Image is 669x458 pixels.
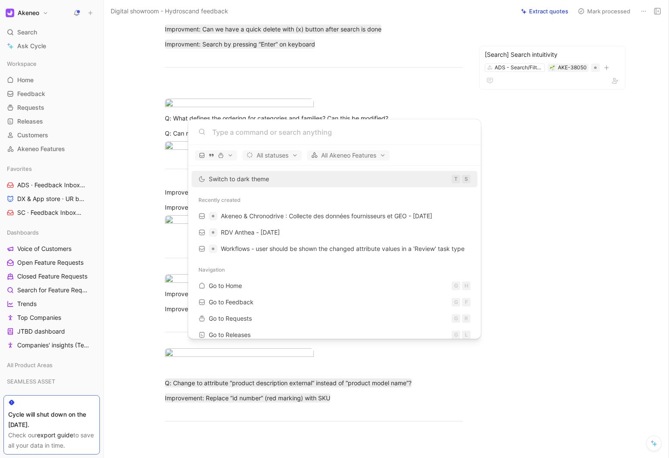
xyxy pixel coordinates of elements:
span: Go to Releases [209,331,251,338]
button: All Akeneo Features [307,150,390,161]
span: Go to Home [209,282,242,289]
button: Switch to dark themeTS [192,171,477,187]
span: RDV Anthea - [DATE] [221,229,280,236]
div: G [452,282,460,290]
a: Go to FeedbackGF [192,294,477,310]
a: Go to ReleasesGL [192,327,477,343]
button: All statuses [242,150,302,161]
a: RDV Anthea - [DATE] [192,224,477,241]
div: Navigation [188,262,481,278]
span: All Akeneo Features [311,150,386,161]
span: Go to Feedback [209,298,254,306]
div: H [462,282,471,290]
a: Workflows - user should be shown the changed attribute values in a 'Review' task type [192,241,477,257]
span: Workflows - user should be shown the changed attribute values in a 'Review' task type [221,245,465,252]
div: L [462,331,471,339]
span: Switch to dark theme [209,175,269,183]
div: R [462,314,471,323]
div: G [452,331,460,339]
div: S [462,175,471,183]
span: Go to Requests [209,315,252,322]
a: Go to HomeGH [192,278,477,294]
div: G [452,298,460,306]
div: F [462,298,471,306]
span: Akeneo & Chronodrive : Collecte des données fournisseurs et GEO - [DATE] [221,212,432,220]
input: Type a command or search anything [212,127,471,137]
div: T [452,175,460,183]
a: Go to RequestsGR [192,310,477,327]
a: Akeneo & Chronodrive : Collecte des données fournisseurs et GEO - [DATE] [192,208,477,224]
span: All statuses [246,150,298,161]
div: Recently created [188,192,481,208]
div: G [452,314,460,323]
